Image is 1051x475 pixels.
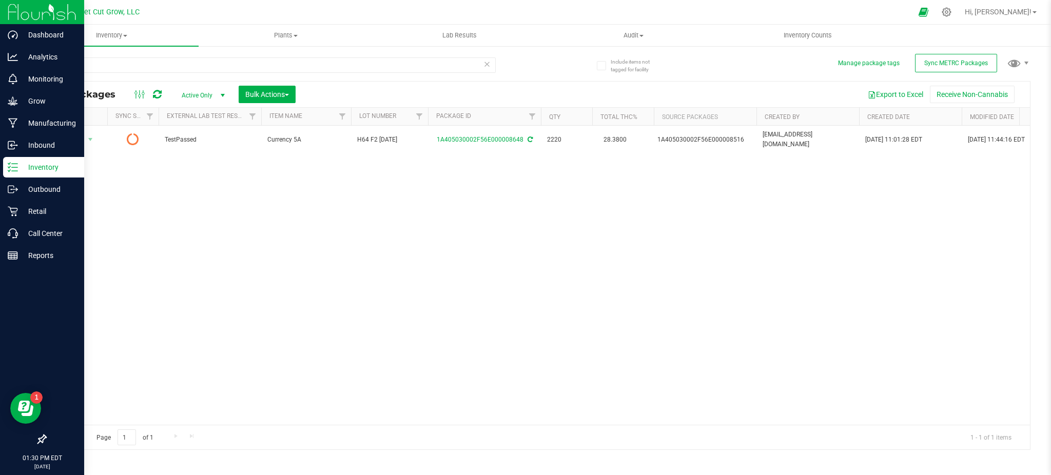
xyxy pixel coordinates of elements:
[968,135,1025,145] span: [DATE] 11:44:16 EDT
[940,7,953,17] div: Manage settings
[199,25,373,46] a: Plants
[118,429,136,445] input: 1
[267,135,345,145] span: Currency 5A
[770,31,846,40] span: Inventory Counts
[611,58,662,73] span: Include items not tagged for facility
[18,29,80,41] p: Dashboard
[436,112,471,120] a: Package ID
[239,86,296,103] button: Bulk Actions
[18,249,80,262] p: Reports
[600,113,637,121] a: Total THC%
[30,391,43,404] iframe: Resource center unread badge
[838,59,900,68] button: Manage package tags
[18,73,80,85] p: Monitoring
[526,136,533,143] span: Sync from Compliance System
[18,95,80,107] p: Grow
[547,25,721,46] a: Audit
[970,113,1014,121] a: Modified Date
[483,57,491,71] span: Clear
[70,8,140,16] span: Sweet Cut Grow, LLC
[915,54,997,72] button: Sync METRC Packages
[127,132,139,147] span: Pending Sync
[411,108,428,125] a: Filter
[53,89,126,100] span: All Packages
[373,25,547,46] a: Lab Results
[18,161,80,173] p: Inventory
[8,140,18,150] inline-svg: Inbound
[721,25,894,46] a: Inventory Counts
[84,132,97,147] span: select
[18,183,80,195] p: Outbound
[547,31,720,40] span: Audit
[18,139,80,151] p: Inbound
[763,130,853,149] span: [EMAIL_ADDRESS][DOMAIN_NAME]
[867,113,910,121] a: Created Date
[18,227,80,240] p: Call Center
[861,86,930,103] button: Export to Excel
[965,8,1031,16] span: Hi, [PERSON_NAME]!
[10,393,41,424] iframe: Resource center
[142,108,159,125] a: Filter
[8,96,18,106] inline-svg: Grow
[865,135,922,145] span: [DATE] 11:01:28 EDT
[524,108,541,125] a: Filter
[25,25,199,46] a: Inventory
[5,453,80,463] p: 01:30 PM EDT
[357,135,422,145] span: H64 F2 [DATE]
[8,162,18,172] inline-svg: Inventory
[115,112,155,120] a: Sync Status
[199,31,372,40] span: Plants
[244,108,261,125] a: Filter
[654,108,756,126] th: Source Packages
[549,113,560,121] a: Qty
[18,205,80,217] p: Retail
[18,117,80,129] p: Manufacturing
[25,31,199,40] span: Inventory
[8,52,18,62] inline-svg: Analytics
[245,90,289,98] span: Bulk Actions
[269,112,302,120] a: Item Name
[429,31,491,40] span: Lab Results
[547,135,586,145] span: 2220
[8,118,18,128] inline-svg: Manufacturing
[765,113,800,121] a: Created By
[88,429,162,445] span: Page of 1
[167,112,247,120] a: External Lab Test Result
[8,30,18,40] inline-svg: Dashboard
[912,2,935,22] span: Open Ecommerce Menu
[165,135,255,145] span: TestPassed
[924,60,988,67] span: Sync METRC Packages
[962,429,1020,445] span: 1 - 1 of 1 items
[8,184,18,194] inline-svg: Outbound
[437,136,523,143] a: 1A405030002F56E000008648
[930,86,1015,103] button: Receive Non-Cannabis
[45,57,496,73] input: Search Package ID, Item Name, SKU, Lot or Part Number...
[598,132,632,147] span: 28.3800
[8,228,18,239] inline-svg: Call Center
[8,206,18,216] inline-svg: Retail
[18,51,80,63] p: Analytics
[359,112,396,120] a: Lot Number
[5,463,80,470] p: [DATE]
[8,250,18,261] inline-svg: Reports
[334,108,351,125] a: Filter
[8,74,18,84] inline-svg: Monitoring
[657,135,753,145] div: 1A405030002F56E000008516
